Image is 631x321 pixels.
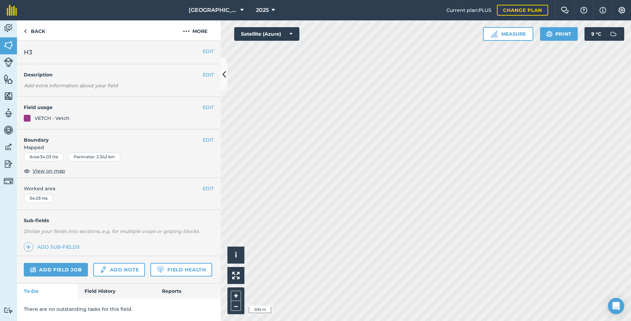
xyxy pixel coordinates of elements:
[203,48,214,55] button: EDIT
[24,167,65,175] button: View on map
[78,284,155,299] a: Field History
[4,108,13,118] img: svg+xml;base64,PD94bWwgdmVyc2lvbj0iMS4wIiBlbmNvZGluZz0idXRmLTgiPz4KPCEtLSBHZW5lcmF0b3I6IEFkb2JlIE...
[35,114,70,122] div: VETCH - Vetch
[483,27,533,41] button: Measure
[4,57,13,67] img: svg+xml;base64,PD94bWwgdmVyc2lvbj0iMS4wIiBlbmNvZGluZz0idXRmLTgiPz4KPCEtLSBHZW5lcmF0b3I6IEFkb2JlIE...
[4,40,13,50] img: svg+xml;base64,PHN2ZyB4bWxucz0iaHR0cDovL3d3dy53My5vcmcvMjAwMC9zdmciIHdpZHRoPSI1NiIgaGVpZ2h0PSI2MC...
[99,266,107,274] img: svg+xml;base64,PD94bWwgdmVyc2lvbj0iMS4wIiBlbmNvZGluZz0idXRmLTgiPz4KPCEtLSBHZW5lcmF0b3I6IEFkb2JlIE...
[24,104,203,111] h4: Field usage
[4,307,13,314] img: svg+xml;base64,PD94bWwgdmVyc2lvbj0iMS4wIiBlbmNvZGluZz0idXRmLTgiPz4KPCEtLSBHZW5lcmF0b3I6IEFkb2JlIE...
[24,185,214,192] span: Worked area
[24,71,214,78] h4: Description
[490,31,497,37] img: Ruler icon
[4,23,13,33] img: svg+xml;base64,PD94bWwgdmVyc2lvbj0iMS4wIiBlbmNvZGluZz0idXRmLTgiPz4KPCEtLSBHZW5lcmF0b3I6IEFkb2JlIE...
[183,27,190,35] img: svg+xml;base64,PHN2ZyB4bWxucz0iaHR0cDovL3d3dy53My5vcmcvMjAwMC9zdmciIHdpZHRoPSIyMCIgaGVpZ2h0PSIyNC...
[4,142,13,152] img: svg+xml;base64,PD94bWwgdmVyc2lvbj0iMS4wIiBlbmNvZGluZz0idXRmLTgiPz4KPCEtLSBHZW5lcmF0b3I6IEFkb2JlIE...
[591,27,601,41] span: 9 ° C
[234,27,299,41] button: Satellite (Azure)
[24,263,88,277] a: Add field job
[235,251,237,259] span: i
[546,30,553,38] img: svg+xml;base64,PHN2ZyB4bWxucz0iaHR0cDovL3d3dy53My5vcmcvMjAwMC9zdmciIHdpZHRoPSIxOSIgaGVpZ2h0PSIyNC...
[24,228,199,234] em: Divide your fields into sections, e.g. for multiple crops or grazing blocks
[189,6,238,14] span: [GEOGRAPHIC_DATA]
[24,27,27,35] img: svg+xml;base64,PHN2ZyB4bWxucz0iaHR0cDovL3d3dy53My5vcmcvMjAwMC9zdmciIHdpZHRoPSI5IiBoZWlnaHQ9IjI0Ii...
[33,167,65,175] span: View on map
[93,263,145,277] a: Add note
[17,20,52,40] a: Back
[4,125,13,135] img: svg+xml;base64,PD94bWwgdmVyc2lvbj0iMS4wIiBlbmNvZGluZz0idXRmLTgiPz4KPCEtLSBHZW5lcmF0b3I6IEFkb2JlIE...
[24,194,53,203] div: 34.03 Ha
[203,71,214,78] button: EDIT
[17,129,203,144] h4: Boundary
[68,153,121,161] div: Perimeter : 2.342 km
[203,185,214,192] button: EDIT
[26,243,31,251] img: svg+xml;base64,PHN2ZyB4bWxucz0iaHR0cDovL3d3dy53My5vcmcvMjAwMC9zdmciIHdpZHRoPSIxNCIgaGVpZ2h0PSIyNC...
[155,284,221,299] a: Reports
[17,217,221,224] h4: Sub-fields
[24,167,30,175] img: svg+xml;base64,PHN2ZyB4bWxucz0iaHR0cDovL3d3dy53My5vcmcvMjAwMC9zdmciIHdpZHRoPSIxOCIgaGVpZ2h0PSIyNC...
[607,27,620,41] img: svg+xml;base64,PD94bWwgdmVyc2lvbj0iMS4wIiBlbmNvZGluZz0idXRmLTgiPz4KPCEtLSBHZW5lcmF0b3I6IEFkb2JlIE...
[232,272,240,279] img: Four arrows, one pointing top left, one top right, one bottom right and the last bottom left
[170,20,221,40] button: More
[24,305,214,313] p: There are no outstanding tasks for this field.
[231,291,241,301] button: +
[4,159,13,169] img: svg+xml;base64,PD94bWwgdmVyc2lvbj0iMS4wIiBlbmNvZGluZz0idXRmLTgiPz4KPCEtLSBHZW5lcmF0b3I6IEFkb2JlIE...
[24,48,32,57] span: H3
[618,7,626,14] img: A cog icon
[17,144,221,151] span: Mapped
[497,5,548,16] a: Change plan
[203,136,214,144] button: EDIT
[580,7,588,14] img: A question mark icon
[540,27,578,41] button: Print
[446,6,491,14] span: Current plan : PLUS
[4,176,13,186] img: svg+xml;base64,PD94bWwgdmVyc2lvbj0iMS4wIiBlbmNvZGluZz0idXRmLTgiPz4KPCEtLSBHZW5lcmF0b3I6IEFkb2JlIE...
[231,301,241,311] button: –
[608,298,624,314] div: Open Intercom Messenger
[24,153,64,161] div: Area : 34.03 Ha
[4,74,13,84] img: svg+xml;base64,PHN2ZyB4bWxucz0iaHR0cDovL3d3dy53My5vcmcvMjAwMC9zdmciIHdpZHRoPSI1NiIgaGVpZ2h0PSI2MC...
[17,284,78,299] a: To-Do
[4,91,13,101] img: svg+xml;base64,PHN2ZyB4bWxucz0iaHR0cDovL3d3dy53My5vcmcvMjAwMC9zdmciIHdpZHRoPSI1NiIgaGVpZ2h0PSI2MC...
[30,266,36,274] img: svg+xml;base64,PD94bWwgdmVyc2lvbj0iMS4wIiBlbmNvZGluZz0idXRmLTgiPz4KPCEtLSBHZW5lcmF0b3I6IEFkb2JlIE...
[227,247,244,264] button: i
[561,7,569,14] img: Two speech bubbles overlapping with the left bubble in the forefront
[7,5,17,16] img: fieldmargin Logo
[150,263,212,277] a: Field Health
[24,83,118,89] em: Add extra information about your field
[584,27,624,41] button: 9 °C
[24,242,82,252] a: Add sub-fields
[256,6,269,14] span: 2025
[599,6,606,14] img: svg+xml;base64,PHN2ZyB4bWxucz0iaHR0cDovL3d3dy53My5vcmcvMjAwMC9zdmciIHdpZHRoPSIxNyIgaGVpZ2h0PSIxNy...
[203,104,214,111] button: EDIT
